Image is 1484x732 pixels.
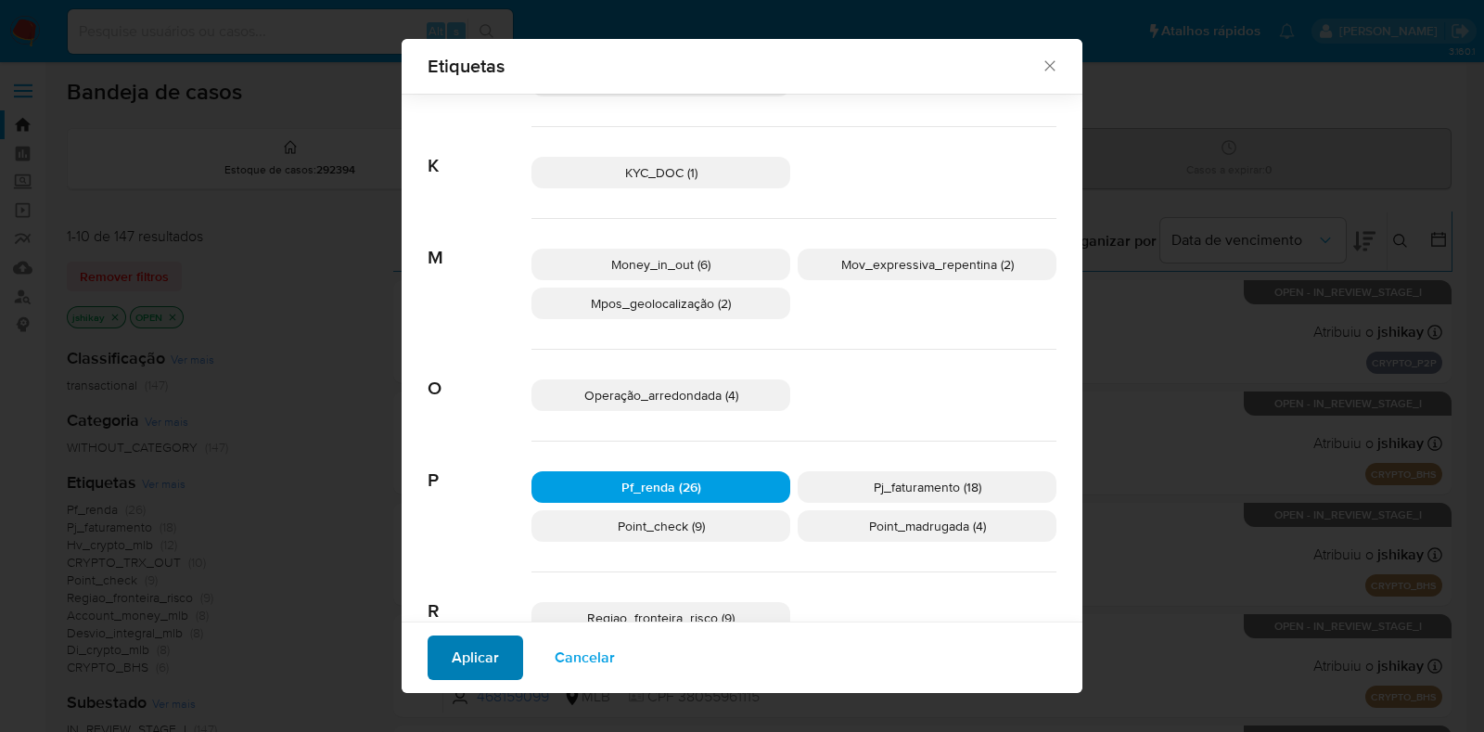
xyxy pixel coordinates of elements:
[555,637,615,678] span: Cancelar
[611,255,710,274] span: Money_in_out (6)
[531,636,639,680] button: Cancelar
[428,350,531,400] span: O
[841,255,1014,274] span: Mov_expressiva_repentina (2)
[587,609,735,627] span: Regiao_fronteira_risco (9)
[591,294,731,313] span: Mpos_geolocalização (2)
[625,163,697,182] span: KYC_DOC (1)
[531,510,790,542] div: Point_check (9)
[531,249,790,280] div: Money_in_out (6)
[531,157,790,188] div: KYC_DOC (1)
[618,517,705,535] span: Point_check (9)
[428,572,531,623] span: R
[428,57,1041,75] span: Etiquetas
[874,478,981,496] span: Pj_faturamento (18)
[428,442,531,492] span: P
[531,288,790,319] div: Mpos_geolocalização (2)
[798,249,1056,280] div: Mov_expressiva_repentina (2)
[531,379,790,411] div: Operação_arredondada (4)
[531,471,790,503] div: Pf_renda (26)
[798,471,1056,503] div: Pj_faturamento (18)
[798,510,1056,542] div: Point_madrugada (4)
[428,219,531,269] span: M
[428,127,531,177] span: K
[621,478,701,496] span: Pf_renda (26)
[584,386,738,405] span: Operação_arredondada (4)
[428,636,523,680] button: Aplicar
[869,517,986,535] span: Point_madrugada (4)
[531,602,790,634] div: Regiao_fronteira_risco (9)
[452,637,499,678] span: Aplicar
[1041,57,1057,73] button: Fechar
